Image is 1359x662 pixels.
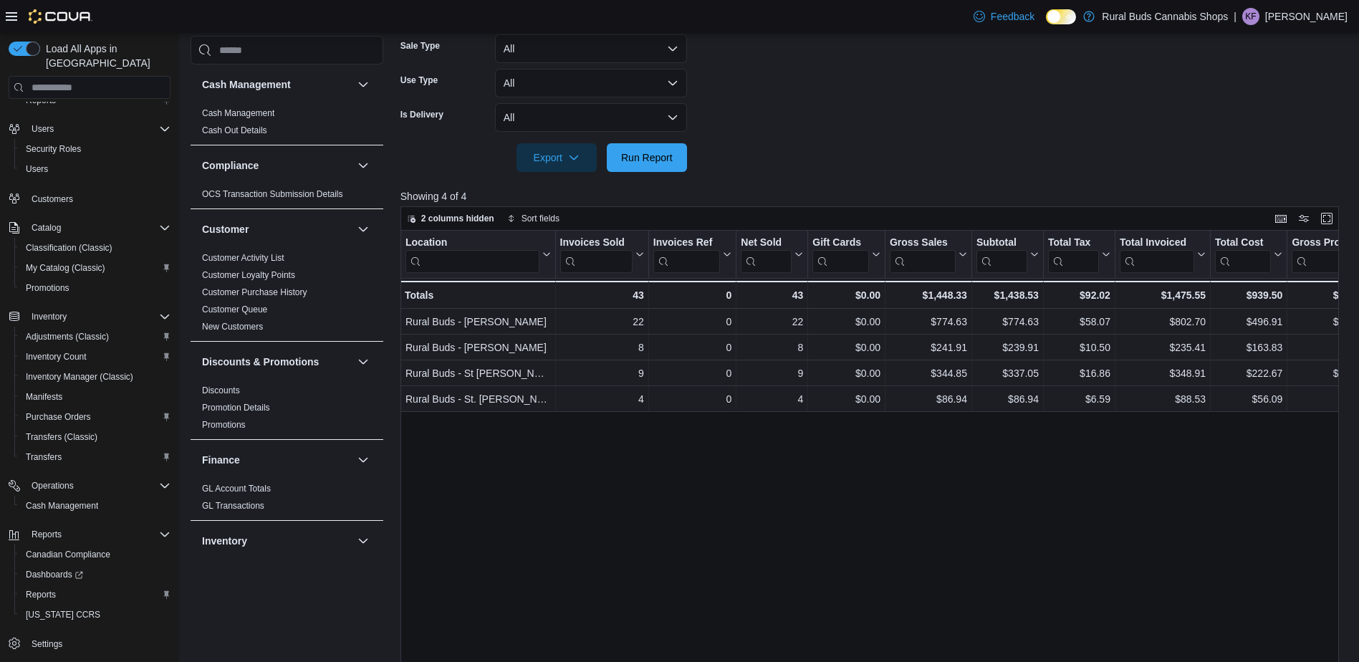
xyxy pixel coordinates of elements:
div: Gross Profit [1292,236,1358,273]
button: Settings [3,633,176,654]
div: $10.50 [1048,339,1110,356]
button: Customer [202,222,352,236]
div: Discounts & Promotions [191,382,383,439]
span: Reports [26,526,171,543]
div: Invoices Ref [653,236,720,273]
span: Promotion Details [202,402,270,413]
button: Finance [202,453,352,467]
button: Run Report [607,143,687,172]
span: Security Roles [20,140,171,158]
button: Inventory Manager (Classic) [14,367,176,387]
span: Sort fields [522,213,560,224]
button: Gift Cards [812,236,880,273]
span: Transfers (Classic) [20,428,171,446]
span: GL Transactions [202,500,264,512]
a: Feedback [968,2,1040,31]
a: Classification (Classic) [20,239,118,256]
button: Reports [3,524,176,545]
span: Load All Apps in [GEOGRAPHIC_DATA] [40,42,171,70]
span: Promotions [20,279,171,297]
span: Purchase Orders [26,411,91,423]
div: $348.91 [1120,365,1206,382]
div: Customer [191,249,383,341]
div: Compliance [191,186,383,208]
div: $88.53 [1120,390,1206,408]
div: Totals [405,287,551,304]
span: [US_STATE] CCRS [26,609,100,620]
button: Location [405,236,551,273]
div: $802.70 [1120,313,1206,330]
button: Discounts & Promotions [202,355,352,369]
button: Total Invoiced [1120,236,1206,273]
a: Settings [26,635,68,653]
span: Dashboards [26,569,83,580]
span: 2 columns hidden [421,213,494,224]
div: $0.00 [812,339,880,356]
div: 0 [653,313,731,330]
a: Transfers [20,448,67,466]
div: Rural Buds - [PERSON_NAME] [405,313,551,330]
div: $86.94 [890,390,967,408]
span: OCS Transaction Submission Details [202,188,343,200]
div: $0.00 [812,390,880,408]
span: Inventory Manager (Classic) [20,368,171,385]
span: Customers [26,189,171,207]
button: Catalog [26,219,67,236]
button: Operations [3,476,176,496]
div: $0.00 [812,287,880,304]
a: Promotions [20,279,75,297]
button: All [495,103,687,132]
span: Classification (Classic) [20,239,171,256]
button: Inventory [355,532,372,550]
button: Reports [26,526,67,543]
span: Reports [26,589,56,600]
div: $239.91 [976,339,1039,356]
button: Inventory [3,307,176,327]
button: All [495,69,687,97]
div: 0 [653,287,731,304]
button: Operations [26,477,80,494]
a: My Catalog (Classic) [20,259,111,277]
a: Security Roles [20,140,87,158]
div: $92.02 [1048,287,1110,304]
button: Adjustments (Classic) [14,327,176,347]
h3: Compliance [202,158,259,173]
div: Location [405,236,539,273]
a: Reports [20,586,62,603]
div: $0.00 [812,365,880,382]
span: Customers [32,193,73,205]
button: Cash Management [202,77,352,92]
span: Classification (Classic) [26,242,112,254]
div: $86.94 [976,390,1039,408]
button: [US_STATE] CCRS [14,605,176,625]
button: Total Tax [1048,236,1110,273]
a: OCS Transaction Submission Details [202,189,343,199]
a: Dashboards [14,565,176,585]
span: Reports [20,586,171,603]
div: 0 [653,390,731,408]
div: Invoices Ref [653,236,720,250]
button: 2 columns hidden [401,210,500,227]
label: Sale Type [400,40,440,52]
a: GL Transactions [202,501,264,511]
span: Feedback [991,9,1034,24]
button: Net Sold [741,236,803,273]
span: Customer Activity List [202,252,284,264]
span: Run Report [621,150,673,165]
a: Dashboards [20,566,89,583]
span: Adjustments (Classic) [20,328,171,345]
div: $1,475.55 [1120,287,1206,304]
button: Transfers [14,447,176,467]
div: Total Cost [1215,236,1271,273]
div: $16.86 [1048,365,1110,382]
span: My Catalog (Classic) [20,259,171,277]
button: Transfers (Classic) [14,427,176,447]
span: Manifests [20,388,171,406]
span: Settings [26,635,171,653]
span: Catalog [32,222,61,234]
button: Compliance [355,157,372,174]
button: Finance [355,451,372,469]
a: New Customers [202,322,263,332]
div: Gross Profit [1292,236,1358,250]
